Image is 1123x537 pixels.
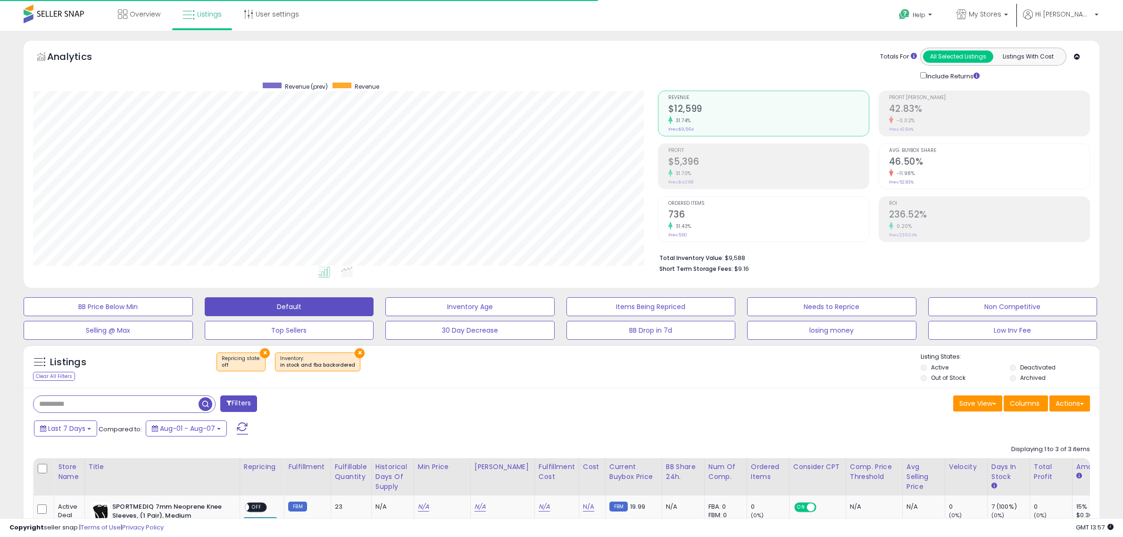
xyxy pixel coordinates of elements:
[609,462,658,482] div: Current Buybox Price
[889,232,917,238] small: Prev: 236.04%
[751,462,785,482] div: Ordered Items
[205,297,374,316] button: Default
[991,462,1026,482] div: Days In Stock
[244,462,280,472] div: Repricing
[898,8,910,20] i: Get Help
[50,356,86,369] h5: Listings
[566,297,736,316] button: Items Being Repriced
[112,503,227,522] b: SPORTMEDIQ 7mm Neoprene Knee Sleeves, (1 Pair), Medium
[668,179,693,185] small: Prev: $4,098
[668,156,869,169] h2: $5,396
[850,462,898,482] div: Comp. Price Threshold
[889,95,1090,101] span: Profit [PERSON_NAME]
[949,462,983,472] div: Velocity
[880,52,917,61] div: Totals For
[923,50,993,63] button: All Selected Listings
[24,297,193,316] button: BB Price Below Min
[668,103,869,116] h2: $12,599
[539,462,575,482] div: Fulfillment Cost
[583,502,594,512] a: N/A
[1034,462,1068,482] div: Total Profit
[47,50,110,66] h5: Analytics
[33,372,75,381] div: Clear All Filters
[991,482,997,490] small: Days In Stock.
[991,503,1030,511] div: 7 (100%)
[89,462,236,472] div: Title
[1049,395,1090,411] button: Actions
[907,462,941,492] div: Avg Selling Price
[893,170,915,177] small: -11.98%
[375,503,407,511] div: N/A
[953,395,1002,411] button: Save View
[288,502,307,512] small: FBM
[355,83,379,91] span: Revenue
[921,352,1099,361] p: Listing States:
[91,503,110,521] img: 41XbYvQXzWL._SL40_.jpg
[146,420,227,436] button: Aug-01 - Aug-07
[668,209,869,222] h2: 736
[889,179,914,185] small: Prev: 52.83%
[734,264,749,273] span: $9.16
[418,502,429,512] a: N/A
[993,50,1063,63] button: Listings With Cost
[891,1,941,31] a: Help
[666,462,700,482] div: BB Share 24h.
[931,363,948,371] label: Active
[673,170,691,177] small: 31.70%
[889,103,1090,116] h2: 42.83%
[260,348,270,358] button: ×
[197,9,222,19] span: Listings
[58,462,81,482] div: Store Name
[1076,472,1082,480] small: Amazon Fees.
[1011,445,1090,454] div: Displaying 1 to 3 of 3 items
[81,523,121,532] a: Terms of Use
[122,523,164,532] a: Privacy Policy
[335,503,364,511] div: 23
[335,462,367,482] div: Fulfillable Quantity
[889,156,1090,169] h2: 46.50%
[220,395,257,412] button: Filters
[9,523,44,532] strong: Copyright
[747,297,916,316] button: Needs to Reprice
[355,348,365,358] button: ×
[913,11,925,19] span: Help
[673,117,691,124] small: 31.74%
[659,254,724,262] b: Total Inventory Value:
[893,117,915,124] small: -0.02%
[893,223,912,230] small: 0.20%
[889,148,1090,153] span: Avg. Buybox Share
[659,265,733,273] b: Short Term Storage Fees:
[751,503,789,511] div: 0
[474,502,486,512] a: N/A
[630,502,645,511] span: 19.99
[708,462,743,482] div: Num of Comp.
[1010,399,1040,408] span: Columns
[566,321,736,340] button: BB Drop in 7d
[583,462,601,472] div: Cost
[474,462,531,472] div: [PERSON_NAME]
[385,321,555,340] button: 30 Day Decrease
[1023,9,1098,31] a: Hi [PERSON_NAME]
[969,9,1001,19] span: My Stores
[889,209,1090,222] h2: 236.52%
[34,420,97,436] button: Last 7 Days
[1020,363,1056,371] label: Deactivated
[48,424,85,433] span: Last 7 Days
[668,232,687,238] small: Prev: 560
[850,503,895,511] div: N/A
[815,503,830,512] span: OFF
[668,148,869,153] span: Profit
[418,462,466,472] div: Min Price
[130,9,160,19] span: Overview
[931,374,965,382] label: Out of Stock
[99,425,142,434] span: Compared to:
[1004,395,1048,411] button: Columns
[708,503,740,511] div: FBA: 0
[1034,503,1072,511] div: 0
[889,126,914,132] small: Prev: 42.84%
[160,424,215,433] span: Aug-01 - Aug-07
[1020,374,1046,382] label: Archived
[928,297,1098,316] button: Non Competitive
[668,126,694,132] small: Prev: $9,564
[668,95,869,101] span: Revenue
